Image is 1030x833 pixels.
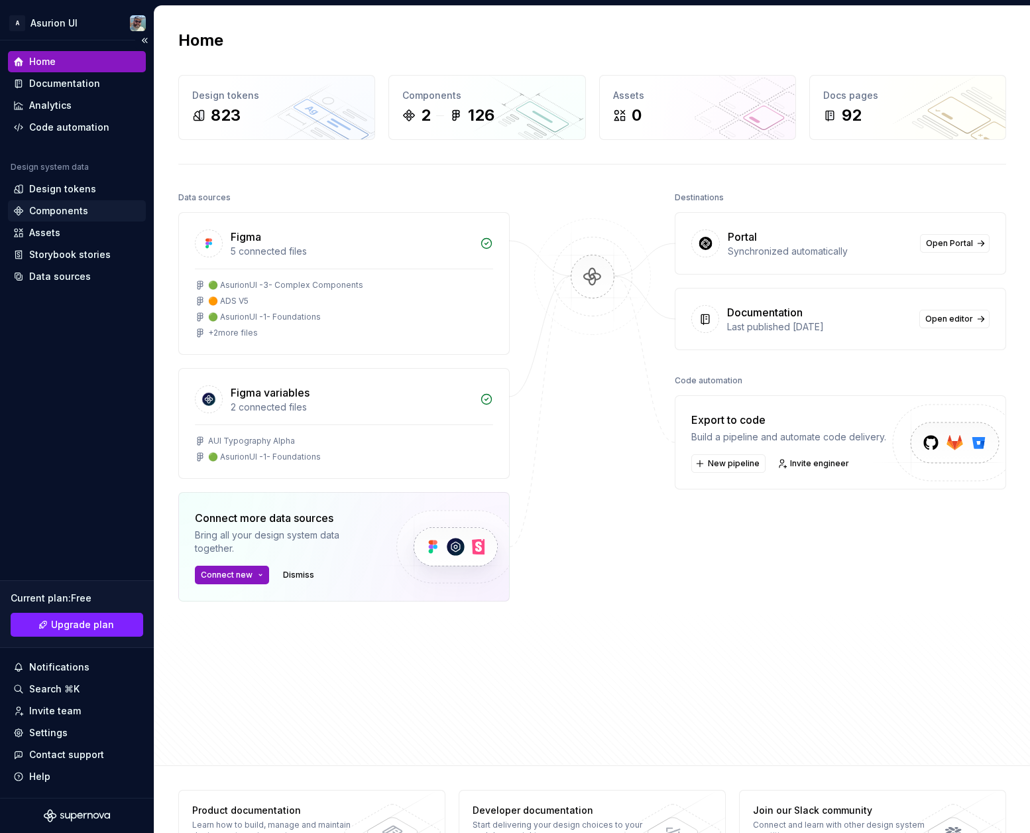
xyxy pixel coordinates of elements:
[29,182,96,196] div: Design tokens
[231,229,261,245] div: Figma
[51,618,114,631] span: Upgrade plan
[3,9,151,37] button: AAsurion UICody
[29,704,81,718] div: Invite team
[708,458,760,469] span: New pipeline
[29,99,72,112] div: Analytics
[29,204,88,218] div: Components
[8,73,146,94] a: Documentation
[29,55,56,68] div: Home
[11,592,143,605] div: Current plan : Free
[231,385,310,401] div: Figma variables
[926,238,973,249] span: Open Portal
[842,105,862,126] div: 92
[727,304,803,320] div: Documentation
[29,726,68,739] div: Settings
[675,371,742,390] div: Code automation
[178,188,231,207] div: Data sources
[8,178,146,200] a: Design tokens
[30,17,78,30] div: Asurion UI
[727,320,911,334] div: Last published [DATE]
[208,280,363,290] div: 🟢 AsurionUI -3- Complex Components
[29,77,100,90] div: Documentation
[675,188,724,207] div: Destinations
[919,310,990,328] a: Open editor
[231,401,472,414] div: 2 connected files
[201,570,253,580] span: Connect new
[208,312,321,322] div: 🟢 AsurionUI -1- Foundations
[208,436,295,446] div: AUI Typography Alpha
[691,454,766,473] button: New pipeline
[29,661,89,674] div: Notifications
[920,234,990,253] a: Open Portal
[283,570,314,580] span: Dismiss
[29,248,111,261] div: Storybook stories
[192,89,361,102] div: Design tokens
[44,809,110,822] svg: Supernova Logo
[8,244,146,265] a: Storybook stories
[823,89,992,102] div: Docs pages
[468,105,494,126] div: 126
[790,458,849,469] span: Invite engineer
[29,270,91,283] div: Data sources
[691,430,886,444] div: Build a pipeline and automate code delivery.
[29,748,104,761] div: Contact support
[29,226,60,239] div: Assets
[208,328,258,338] div: + 2 more files
[8,657,146,678] button: Notifications
[178,368,510,479] a: Figma variables2 connected filesAUI Typography Alpha🟢 AsurionUI -1- Foundations
[773,454,855,473] a: Invite engineer
[8,51,146,72] a: Home
[8,266,146,287] a: Data sources
[8,744,146,765] button: Contact support
[402,89,571,102] div: Components
[130,15,146,31] img: Cody
[178,75,375,140] a: Design tokens823
[728,229,757,245] div: Portal
[8,222,146,243] a: Assets
[208,296,249,306] div: 🟠 ADS V5
[178,30,223,51] h2: Home
[178,212,510,355] a: Figma5 connected files🟢 AsurionUI -3- Complex Components🟠 ADS V5🟢 AsurionUI -1- Foundations+2more...
[421,105,431,126] div: 2
[29,682,80,696] div: Search ⌘K
[29,770,50,783] div: Help
[195,510,374,526] div: Connect more data sources
[135,31,154,50] button: Collapse sidebar
[728,245,912,258] div: Synchronized automatically
[599,75,796,140] a: Assets0
[613,89,782,102] div: Assets
[691,412,886,428] div: Export to code
[192,804,365,817] div: Product documentation
[8,766,146,787] button: Help
[277,566,320,584] button: Dismiss
[388,75,585,140] a: Components2126
[8,722,146,743] a: Settings
[809,75,1006,140] a: Docs pages92
[8,678,146,700] button: Search ⌘K
[195,529,374,555] div: Bring all your design system data together.
[753,804,926,817] div: Join our Slack community
[8,117,146,138] a: Code automation
[925,314,973,324] span: Open editor
[211,105,241,126] div: 823
[8,700,146,722] a: Invite team
[11,162,89,172] div: Design system data
[11,613,143,637] button: Upgrade plan
[29,121,109,134] div: Code automation
[9,15,25,31] div: A
[208,452,321,462] div: 🟢 AsurionUI -1- Foundations
[632,105,642,126] div: 0
[8,95,146,116] a: Analytics
[231,245,472,258] div: 5 connected files
[8,200,146,222] a: Components
[195,566,269,584] button: Connect new
[473,804,646,817] div: Developer documentation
